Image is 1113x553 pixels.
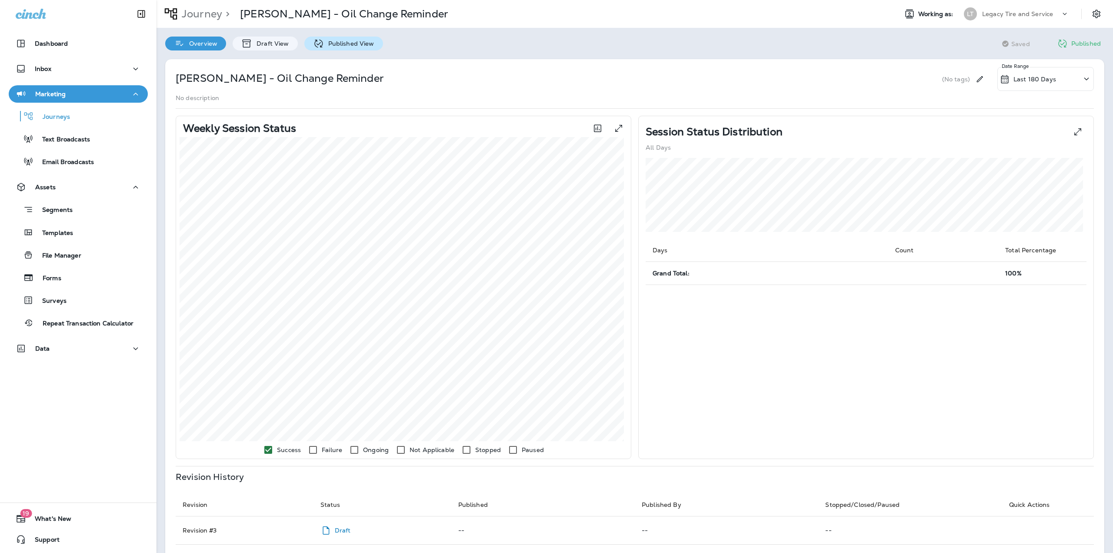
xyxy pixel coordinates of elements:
span: Grand Total: [653,269,690,277]
th: Revision [176,493,313,516]
p: Journeys [34,113,70,121]
p: All Days [646,144,671,151]
button: Text Broadcasts [9,130,148,148]
p: Weekly Session Status [183,125,296,132]
p: Draft [335,527,351,534]
p: Published View [324,40,374,47]
button: View Pie expanded to full screen [1069,123,1086,141]
div: Edit [972,67,988,91]
button: Support [9,531,148,548]
button: Assets [9,178,148,196]
p: Success [277,446,301,453]
p: File Manager [33,252,81,260]
button: Repeat Transaction Calculator [9,314,148,332]
button: File Manager [9,246,148,264]
button: View graph expanded to full screen [610,120,627,137]
p: Email Broadcasts [33,158,94,167]
button: Dashboard [9,35,148,52]
th: Count [888,239,999,262]
button: Email Broadcasts [9,152,148,171]
p: Forms [34,275,61,283]
p: Assets [35,184,56,191]
span: Saved [1011,40,1030,47]
button: Surveys [9,291,148,309]
p: Failure [322,446,342,453]
p: No description [176,94,219,101]
button: Data [9,340,148,357]
p: Surveys [33,297,67,305]
span: What's New [26,515,71,526]
th: Quick Actions [1002,493,1094,516]
p: Merrick - Oil Change Reminder [176,71,384,85]
button: Collapse Sidebar [129,5,153,23]
p: (No tags) [942,76,970,83]
button: 19What's New [9,510,148,527]
p: Date Range [1002,63,1030,70]
p: Paused [522,446,544,453]
p: -- [642,527,811,534]
th: Published [451,493,635,516]
p: Inbox [35,65,51,72]
p: Overview [185,40,217,47]
p: -- [458,527,628,534]
th: Published By [635,493,818,516]
p: [PERSON_NAME] - Oil Change Reminder [240,7,448,20]
p: Not Applicable [410,446,454,453]
span: 19 [20,509,32,518]
p: Ongoing [363,446,389,453]
button: Marketing [9,85,148,103]
p: > [222,7,230,20]
th: Total Percentage [998,239,1086,262]
div: LT [964,7,977,20]
td: Revision # 3 [176,516,313,545]
p: Segments [33,206,73,215]
span: Support [26,536,60,546]
button: Segments [9,200,148,219]
p: Dashboard [35,40,68,47]
p: Journey [178,7,222,20]
button: Toggle between session count and session percentage [589,120,606,137]
p: Stopped [475,446,501,453]
th: Stopped/Closed/Paused [818,493,1002,516]
p: Legacy Tire and Service [982,10,1053,17]
p: Data [35,345,50,352]
span: 100% [1005,269,1022,277]
p: Draft View [252,40,289,47]
p: Published [1071,40,1101,47]
button: Inbox [9,60,148,77]
p: Last 180 Days [1013,76,1056,83]
button: Forms [9,268,148,287]
button: Journeys [9,107,148,125]
button: Templates [9,223,148,241]
p: Session Status Distribution [646,128,783,135]
p: Marketing [35,90,66,97]
div: Merrick - Oil Change Reminder [240,7,448,20]
p: Text Broadcasts [33,136,90,144]
button: Settings [1089,6,1104,22]
p: -- [825,527,995,534]
p: Revision History [176,473,244,480]
th: Days [646,239,888,262]
p: Templates [33,229,73,238]
th: Status [313,493,451,516]
p: Repeat Transaction Calculator [34,320,133,328]
span: Working as: [918,10,955,18]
